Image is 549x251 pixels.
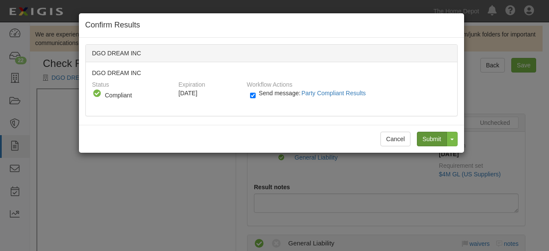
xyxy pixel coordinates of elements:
button: Cancel [380,132,410,146]
h4: Confirm Results [85,20,458,31]
input: Send message:Party Compliant Results [250,91,256,100]
div: DGO DREAM INC [86,45,457,62]
i: Compliant [92,89,102,98]
label: Workflow Actions [247,77,292,89]
div: DGO DREAM INC [86,62,457,116]
input: Submit [417,132,447,146]
label: Status [92,77,109,89]
span: Party Compliant Results [302,90,366,97]
button: Send message: [301,88,369,99]
div: [DATE] [178,89,240,97]
label: Expiration [178,77,205,89]
span: Send message: [259,90,369,97]
div: Compliant [105,91,169,100]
